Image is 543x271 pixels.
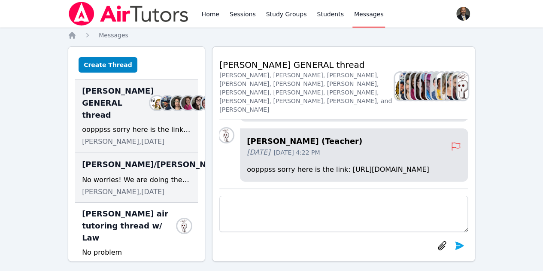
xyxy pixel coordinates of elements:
[150,96,164,110] img: Jennifer Rowland
[79,57,137,73] button: Create Thread
[75,152,198,203] div: [PERSON_NAME]/[PERSON_NAME]Joyce LawNo worries! We are doing the apple cider at 1![PERSON_NAME],[...
[416,73,426,100] img: Sara Tata
[82,187,164,197] span: [PERSON_NAME], [DATE]
[395,73,405,100] img: Jennifer Rowland
[426,73,437,100] img: Megan Nepshinsky
[82,158,228,171] span: [PERSON_NAME]/[PERSON_NAME]
[82,247,191,258] div: No problem
[431,73,442,100] img: Michael O'Connor
[400,73,410,100] img: Freddy Andujar
[452,73,463,100] img: Diaa Walweel
[68,2,189,26] img: Air Tutors
[82,175,191,185] div: No worries! We are doing the apple cider at 1!
[75,80,198,152] div: [PERSON_NAME] GENERAL threadJennifer RowlandFreddy AndujarDominic FontanillaRebecca MillerSara Ta...
[161,96,174,110] img: Freddy Andujar
[82,125,191,135] div: oopppss sorry here is the link: [URL][DOMAIN_NAME]
[447,73,457,100] img: Courtney Kain
[68,31,475,40] nav: Breadcrumb
[437,73,447,100] img: Hannah Gaylord
[82,137,164,147] span: [PERSON_NAME], [DATE]
[273,148,320,157] span: [DATE] 4:22 PM
[177,219,191,233] img: Joyce Law
[219,128,233,142] img: Joyce Law
[219,59,394,71] h2: [PERSON_NAME] GENERAL thread
[421,73,431,100] img: Leah Hoff
[99,32,128,39] span: Messages
[219,71,394,114] div: [PERSON_NAME], [PERSON_NAME], [PERSON_NAME], [PERSON_NAME], [PERSON_NAME], [PERSON_NAME], [PERSON...
[82,208,181,244] span: [PERSON_NAME] air tutoring thread w/ Law
[82,259,119,270] span: You, [DATE]
[99,31,128,40] a: Messages
[191,96,205,110] img: Sara Tata
[354,10,384,18] span: Messages
[405,73,416,100] img: Dominic Fontanilla
[247,147,270,158] span: [DATE]
[458,73,468,100] img: Joyce Law
[247,164,461,175] p: oopppss sorry here is the link: [URL][DOMAIN_NAME]
[181,96,195,110] img: Rebecca Miller
[410,73,421,100] img: Rebecca Miller
[202,96,215,110] img: Leah Hoff
[82,85,154,121] span: [PERSON_NAME] GENERAL thread
[442,73,452,100] img: Sandra Davis
[171,96,185,110] img: Dominic Fontanilla
[247,135,451,147] h4: [PERSON_NAME] (Teacher)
